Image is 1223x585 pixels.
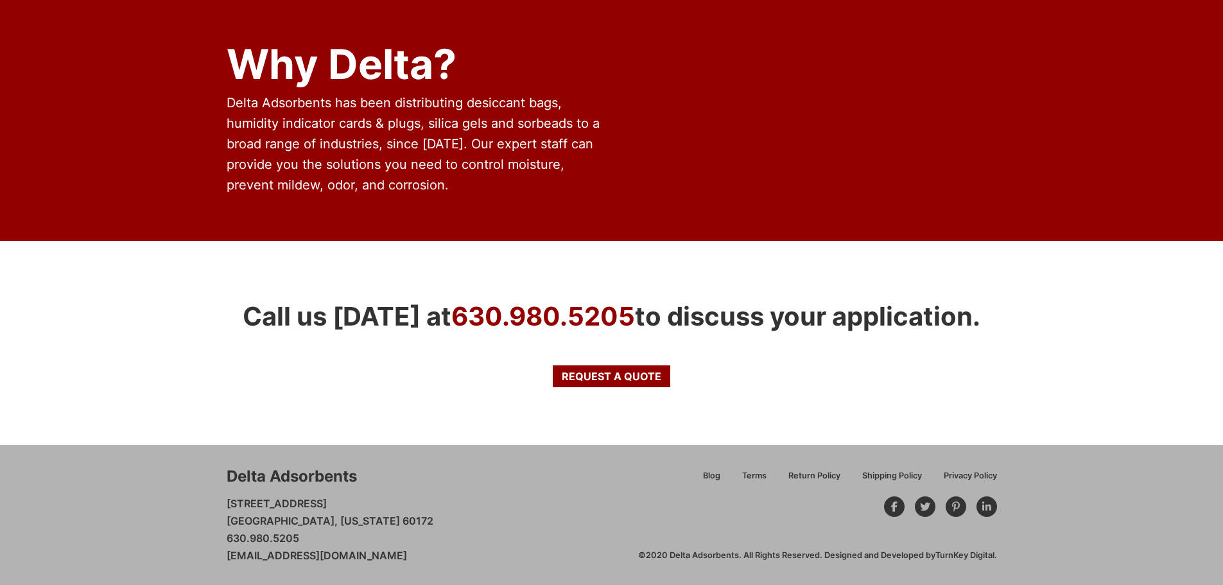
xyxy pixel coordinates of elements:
[731,469,777,491] a: Terms
[243,301,451,332] span: Call us [DATE] at
[944,472,997,480] span: Privacy Policy
[862,472,922,480] span: Shipping Policy
[742,472,767,480] span: Terms
[703,472,720,480] span: Blog
[227,549,407,562] a: [EMAIL_ADDRESS][DOMAIN_NAME]
[851,469,933,491] a: Shipping Policy
[933,469,997,491] a: Privacy Policy
[451,301,635,332] a: 630.980.5205
[935,550,994,560] a: TurnKey Digital
[638,550,997,561] div: ©2020 Delta Adsorbents. All Rights Reserved. Designed and Developed by .
[227,95,600,193] span: Delta Adsorbents has been distributing desiccant bags, humidity indicator cards & plugs, silica g...
[227,35,607,93] div: Why Delta?
[553,365,670,387] a: Request a Quote
[692,469,731,491] a: Blog
[562,371,661,381] span: Request a Quote
[635,301,980,332] span: to discuss your application.
[227,495,433,565] p: [STREET_ADDRESS] [GEOGRAPHIC_DATA], [US_STATE] 60172 630.980.5205
[227,466,357,487] div: Delta Adsorbents
[777,469,851,491] a: Return Policy
[788,472,840,480] span: Return Policy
